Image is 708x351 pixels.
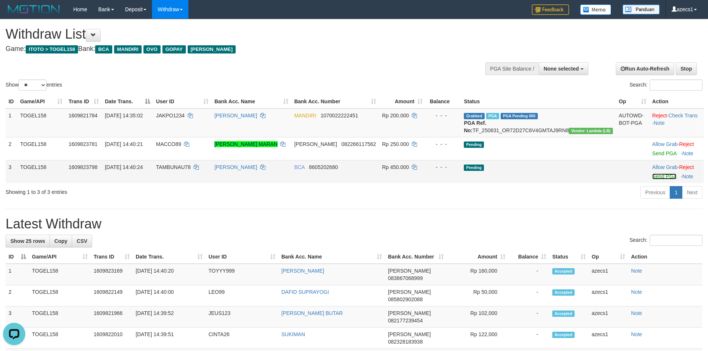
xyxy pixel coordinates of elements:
[6,306,29,328] td: 3
[133,250,206,264] th: Date Trans.: activate to sort column ascending
[214,141,278,147] a: [PERSON_NAME] MARAN
[552,268,575,274] span: Accepted
[214,113,257,118] a: [PERSON_NAME]
[29,306,91,328] td: TOGEL158
[464,120,486,133] b: PGA Ref. No:
[447,264,508,285] td: Rp 160,000
[10,238,45,244] span: Show 25 rows
[668,113,698,118] a: Check Trans
[429,163,458,171] div: - - -
[649,95,704,108] th: Action
[461,108,616,137] td: TF_250831_OR72D27C6V4GMTAJ9RN8
[447,250,508,264] th: Amount: activate to sort column ascending
[294,141,337,147] span: [PERSON_NAME]
[549,250,589,264] th: Status: activate to sort column ascending
[652,173,676,179] a: Send PGA
[29,328,91,349] td: TOGEL158
[508,306,549,328] td: -
[388,296,423,302] span: Copy 085802902088 to clipboard
[17,95,65,108] th: Game/API: activate to sort column ascending
[616,95,649,108] th: Op: activate to sort column ascending
[95,45,112,53] span: BCA
[133,264,206,285] td: [DATE] 14:40:20
[382,113,409,118] span: Rp 200.000
[294,164,305,170] span: BCA
[379,95,426,108] th: Amount: activate to sort column ascending
[49,235,72,247] a: Copy
[29,250,91,264] th: Game/API: activate to sort column ascending
[388,268,431,274] span: [PERSON_NAME]
[447,328,508,349] td: Rp 122,000
[6,45,465,53] h4: Game: Bank:
[26,45,78,53] span: ITOTO > TOGEL158
[486,113,499,119] span: Marked by azecs1
[91,328,133,349] td: 1609822010
[6,264,29,285] td: 1
[6,217,702,231] h1: Latest Withdraw
[162,45,186,53] span: GOPAY
[206,250,278,264] th: User ID: activate to sort column ascending
[65,95,102,108] th: Trans ID: activate to sort column ascending
[133,328,206,349] td: [DATE] 14:39:51
[388,339,423,345] span: Copy 082328183938 to clipboard
[388,318,423,324] span: Copy 082177239454 to clipboard
[679,164,694,170] a: Reject
[388,275,423,281] span: Copy 083867068999 to clipboard
[679,141,694,147] a: Reject
[447,306,508,328] td: Rp 102,000
[77,238,87,244] span: CSV
[17,137,65,160] td: TOGEL158
[6,185,290,196] div: Showing 1 to 3 of 3 entries
[133,306,206,328] td: [DATE] 14:39:52
[6,4,62,15] img: MOTION_logo.png
[464,113,485,119] span: Grabbed
[105,164,143,170] span: [DATE] 14:40:24
[281,331,305,337] a: SUKIMAN
[508,264,549,285] td: -
[650,79,702,91] input: Search:
[589,306,628,328] td: azecs1
[650,235,702,246] input: Search:
[17,160,65,183] td: TOGEL158
[6,285,29,306] td: 2
[552,311,575,317] span: Accepted
[294,113,316,118] span: MANDIRI
[640,186,670,199] a: Previous
[341,141,376,147] span: Copy 082266117562 to clipboard
[552,289,575,296] span: Accepted
[649,137,704,160] td: ·
[54,238,67,244] span: Copy
[652,164,679,170] span: ·
[630,79,702,91] label: Search:
[211,95,291,108] th: Bank Acc. Name: activate to sort column ascending
[156,164,191,170] span: TAMBUNAU78
[91,285,133,306] td: 1609822149
[652,141,679,147] span: ·
[501,113,538,119] span: PGA Pending
[206,328,278,349] td: CINTA26
[206,285,278,306] td: LEO99
[447,285,508,306] td: Rp 50,000
[382,141,409,147] span: Rp 250.000
[631,268,642,274] a: Note
[388,310,431,316] span: [PERSON_NAME]
[589,264,628,285] td: azecs1
[105,141,143,147] span: [DATE] 14:40:21
[616,62,674,75] a: Run Auto-Refresh
[630,235,702,246] label: Search:
[105,113,143,118] span: [DATE] 14:35:02
[188,45,236,53] span: [PERSON_NAME]
[628,250,702,264] th: Action
[682,150,694,156] a: Note
[676,62,697,75] a: Stop
[532,4,569,15] img: Feedback.jpg
[29,285,91,306] td: TOGEL158
[652,141,678,147] a: Allow Grab
[68,141,97,147] span: 1609823781
[214,164,257,170] a: [PERSON_NAME]
[281,289,329,295] a: DAFID SUPRAYOGI
[388,331,431,337] span: [PERSON_NAME]
[291,95,379,108] th: Bank Acc. Number: activate to sort column ascending
[631,310,642,316] a: Note
[654,120,665,126] a: Note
